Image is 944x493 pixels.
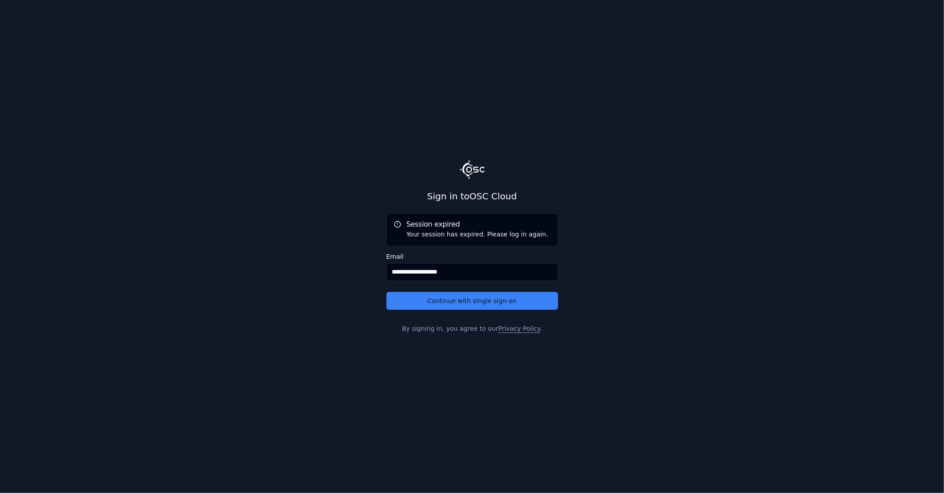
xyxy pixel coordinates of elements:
[386,292,558,310] button: Continue with single sign-on
[394,221,550,228] h5: Session expired
[394,230,550,239] div: Your session has expired. Please log in again.
[498,325,540,332] a: Privacy Policy
[386,324,558,333] p: By signing in, you agree to our .
[386,253,558,260] label: Email
[460,160,485,179] img: Logo
[386,190,558,202] h2: Sign in to OSC Cloud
